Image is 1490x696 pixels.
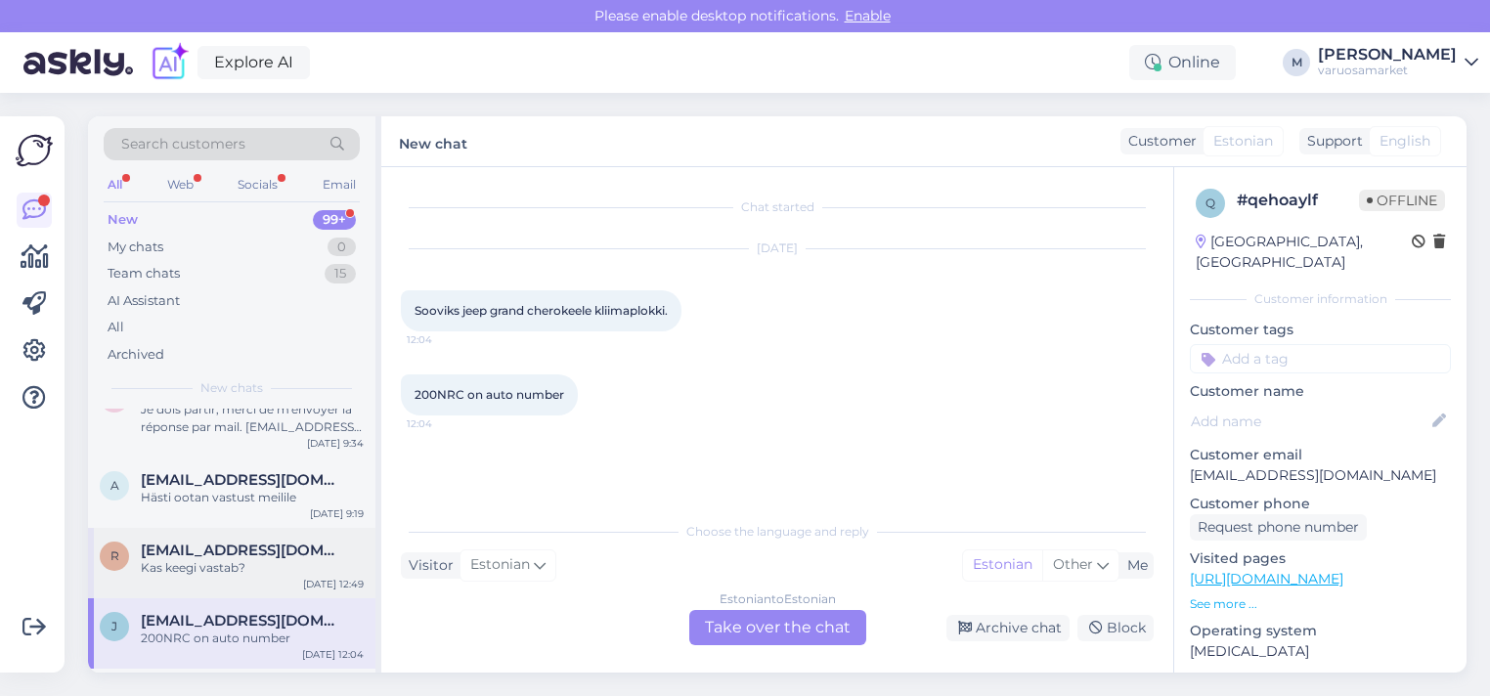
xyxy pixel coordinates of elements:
a: [PERSON_NAME]varuosamarket [1318,47,1478,78]
span: English [1380,131,1430,152]
div: All [104,172,126,197]
div: [DATE] 12:04 [302,647,364,662]
a: [URL][DOMAIN_NAME] [1190,570,1343,587]
div: Me [1119,555,1148,576]
div: Archive chat [946,615,1070,641]
span: Offline [1359,190,1445,211]
div: Hästi ootan vastust meilile [141,489,364,506]
div: Archived [108,345,164,365]
div: [DATE] 9:19 [310,506,364,521]
span: R [110,548,119,563]
span: 12:04 [407,332,480,347]
div: 15 [325,264,356,283]
span: Estonian [1213,131,1273,152]
div: Support [1299,131,1363,152]
p: Visited pages [1190,548,1451,569]
span: A [110,478,119,493]
span: New chats [200,379,263,397]
div: M [1283,49,1310,76]
div: Visitor [401,555,454,576]
div: Choose the language and reply [401,523,1154,541]
div: # qehoaylf [1237,189,1359,212]
div: My chats [108,238,163,257]
img: explore-ai [149,42,190,83]
div: 99+ [313,210,356,230]
p: See more ... [1190,595,1451,613]
div: New [108,210,138,230]
div: Chat started [401,198,1154,216]
div: All [108,318,124,337]
span: q [1205,196,1215,210]
span: Other [1053,555,1093,573]
label: New chat [399,128,467,154]
img: Askly Logo [16,132,53,169]
div: [PERSON_NAME] [1318,47,1457,63]
div: Customer information [1190,290,1451,308]
div: varuosamarket [1318,63,1457,78]
div: [DATE] 12:49 [303,577,364,591]
div: Estonian to Estonian [720,590,836,608]
span: Enable [839,7,897,24]
div: Request phone number [1190,514,1367,541]
div: 200NRC on auto number [141,630,364,647]
p: Customer name [1190,381,1451,402]
p: [EMAIL_ADDRESS][DOMAIN_NAME] [1190,465,1451,486]
a: Explore AI [197,46,310,79]
div: Customer [1120,131,1197,152]
span: Ranetandrejev95@gmail.com [141,542,344,559]
p: Operating system [1190,621,1451,641]
span: Sooviks jeep grand cherokeele kliimaplokki. [415,303,668,318]
p: [MEDICAL_DATA] [1190,641,1451,662]
div: Team chats [108,264,180,283]
div: Je dois partir, merci de m'envoyer la réponse par mail. [EMAIL_ADDRESS][DOMAIN_NAME] [141,401,364,436]
div: [GEOGRAPHIC_DATA], [GEOGRAPHIC_DATA] [1196,232,1412,273]
div: Email [319,172,360,197]
div: Block [1077,615,1154,641]
span: 200NRC on auto number [415,387,564,402]
span: Jaanus.helde@gmail.com [141,612,344,630]
div: AI Assistant [108,291,180,311]
input: Add name [1191,411,1428,432]
span: Anneliisjuhandi@gmail.com [141,471,344,489]
div: Socials [234,172,282,197]
span: Estonian [470,554,530,576]
div: Kas keegi vastab? [141,559,364,577]
p: Customer phone [1190,494,1451,514]
div: Online [1129,45,1236,80]
span: J [111,619,117,633]
p: Browser [1190,670,1451,690]
p: Customer email [1190,445,1451,465]
input: Add a tag [1190,344,1451,373]
div: Web [163,172,197,197]
span: Search customers [121,134,245,154]
div: Estonian [963,550,1042,580]
div: [DATE] 9:34 [307,436,364,451]
span: 12:04 [407,416,480,431]
div: Take over the chat [689,610,866,645]
div: [DATE] [401,239,1154,257]
div: 0 [328,238,356,257]
p: Customer tags [1190,320,1451,340]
